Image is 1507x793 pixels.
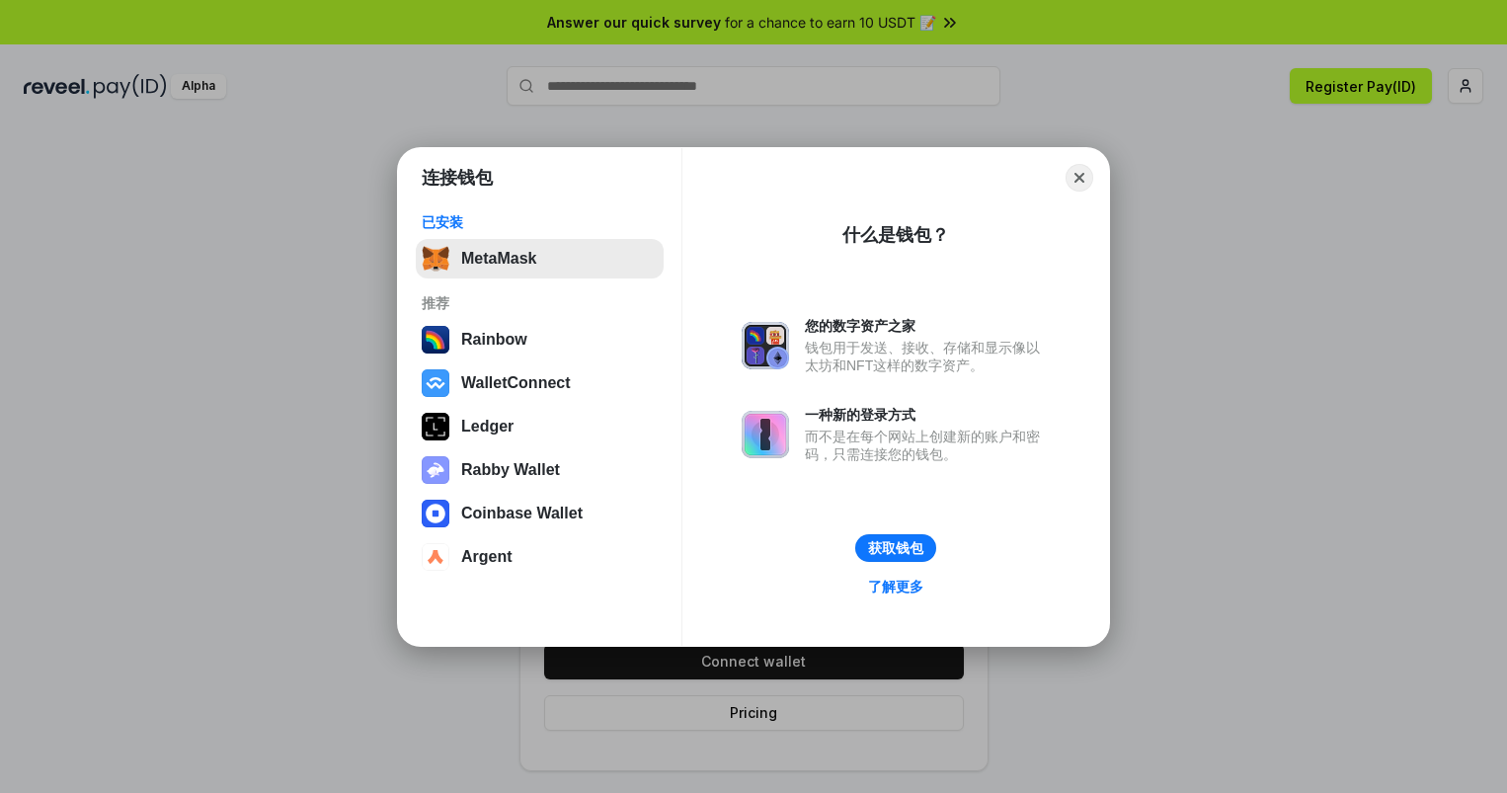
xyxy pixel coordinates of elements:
button: Coinbase Wallet [416,494,664,533]
img: svg+xml,%3Csvg%20xmlns%3D%22http%3A%2F%2Fwww.w3.org%2F2000%2Fsvg%22%20width%3D%2228%22%20height%3... [422,413,449,440]
div: 一种新的登录方式 [805,406,1050,424]
button: Rainbow [416,320,664,359]
img: svg+xml,%3Csvg%20xmlns%3D%22http%3A%2F%2Fwww.w3.org%2F2000%2Fsvg%22%20fill%3D%22none%22%20viewBox... [422,456,449,484]
div: 推荐 [422,294,658,312]
button: Ledger [416,407,664,446]
div: MetaMask [461,250,536,268]
button: WalletConnect [416,363,664,403]
a: 了解更多 [856,574,935,599]
div: 钱包用于发送、接收、存储和显示像以太坊和NFT这样的数字资产。 [805,339,1050,374]
h1: 连接钱包 [422,166,493,190]
img: svg+xml,%3Csvg%20fill%3D%22none%22%20height%3D%2233%22%20viewBox%3D%220%200%2035%2033%22%20width%... [422,245,449,273]
img: svg+xml,%3Csvg%20xmlns%3D%22http%3A%2F%2Fwww.w3.org%2F2000%2Fsvg%22%20fill%3D%22none%22%20viewBox... [742,322,789,369]
img: svg+xml,%3Csvg%20width%3D%2228%22%20height%3D%2228%22%20viewBox%3D%220%200%2028%2028%22%20fill%3D... [422,543,449,571]
div: Rainbow [461,331,527,349]
img: svg+xml,%3Csvg%20width%3D%22120%22%20height%3D%22120%22%20viewBox%3D%220%200%20120%20120%22%20fil... [422,326,449,354]
div: 而不是在每个网站上创建新的账户和密码，只需连接您的钱包。 [805,428,1050,463]
img: svg+xml,%3Csvg%20width%3D%2228%22%20height%3D%2228%22%20viewBox%3D%220%200%2028%2028%22%20fill%3D... [422,500,449,527]
div: Rabby Wallet [461,461,560,479]
div: 获取钱包 [868,539,923,557]
div: WalletConnect [461,374,571,392]
div: 已安装 [422,213,658,231]
button: 获取钱包 [855,534,936,562]
div: 什么是钱包？ [842,223,949,247]
button: Close [1066,164,1093,192]
div: Coinbase Wallet [461,505,583,522]
button: Argent [416,537,664,577]
button: Rabby Wallet [416,450,664,490]
div: 您的数字资产之家 [805,317,1050,335]
button: MetaMask [416,239,664,278]
div: 了解更多 [868,578,923,595]
div: Ledger [461,418,514,436]
img: svg+xml,%3Csvg%20xmlns%3D%22http%3A%2F%2Fwww.w3.org%2F2000%2Fsvg%22%20fill%3D%22none%22%20viewBox... [742,411,789,458]
div: Argent [461,548,513,566]
img: svg+xml,%3Csvg%20width%3D%2228%22%20height%3D%2228%22%20viewBox%3D%220%200%2028%2028%22%20fill%3D... [422,369,449,397]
